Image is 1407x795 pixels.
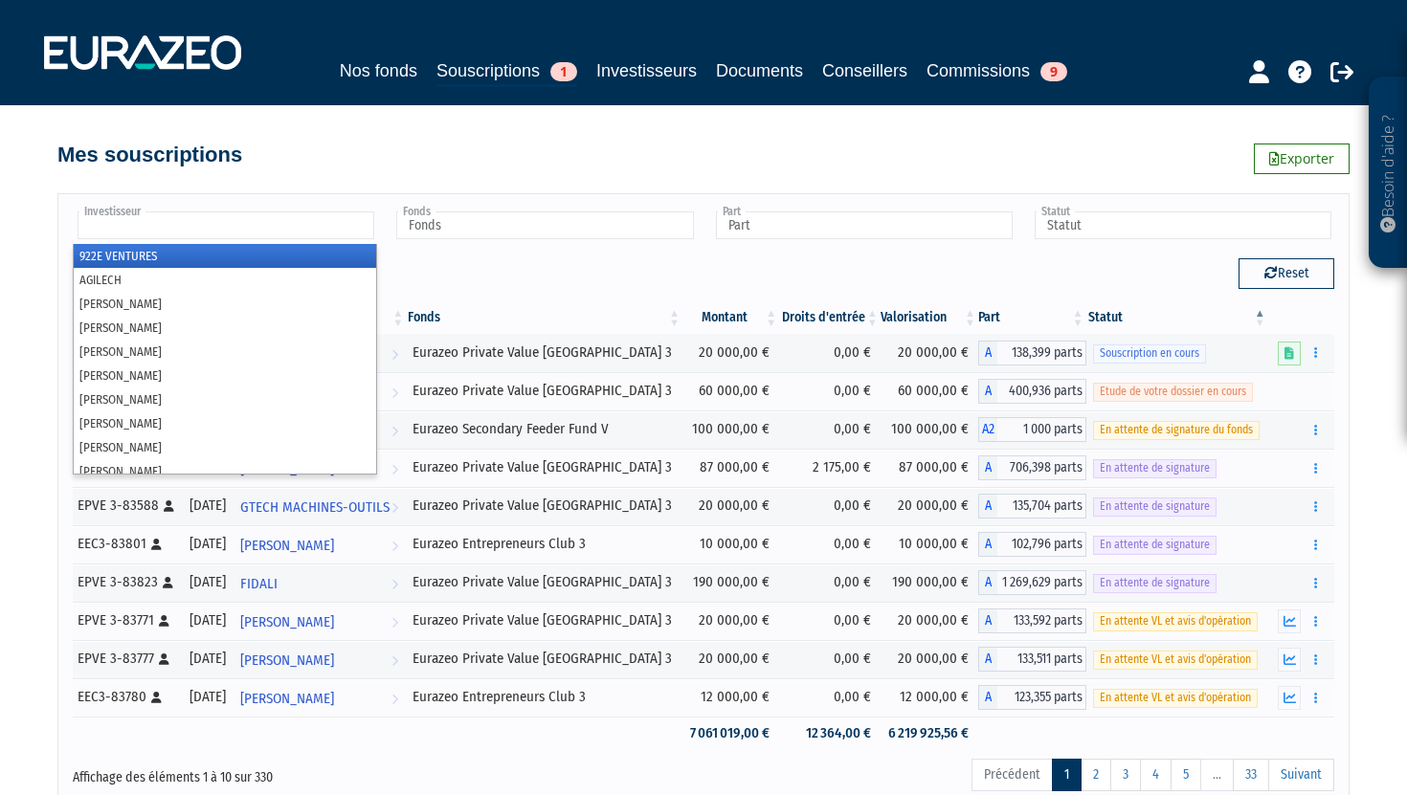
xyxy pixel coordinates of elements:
span: A [978,341,997,365]
a: Exporter [1254,144,1350,174]
div: EPVE 3-83823 [78,572,175,592]
span: A [978,647,997,672]
td: 20 000,00 € [881,602,978,640]
span: GTECH MACHINES-OUTILS [240,490,390,525]
td: 20 000,00 € [682,602,779,640]
td: 100 000,00 € [682,410,779,449]
span: 1 269,629 parts [997,570,1085,595]
th: Statut : activer pour trier la colonne par ordre d&eacute;croissant [1086,301,1268,334]
span: A2 [978,417,997,442]
td: 0,00 € [779,334,880,372]
span: A [978,379,997,404]
a: GTECH MACHINES-OUTILS [233,487,406,525]
div: Eurazeo Secondary Feeder Fund V [413,419,676,439]
span: A [978,685,997,710]
span: 1 [550,62,577,81]
li: [PERSON_NAME] [74,435,376,459]
a: [PERSON_NAME] [233,525,406,563]
td: 12 000,00 € [881,678,978,717]
li: [PERSON_NAME] [74,292,376,316]
div: A - Eurazeo Entrepreneurs Club 3 [978,685,1085,710]
td: 20 000,00 € [682,334,779,372]
td: 60 000,00 € [682,372,779,410]
span: 706,398 parts [997,455,1085,480]
td: 20 000,00 € [881,334,978,372]
i: [Français] Personne physique [164,500,174,512]
div: A - Eurazeo Private Value Europe 3 [978,647,1085,672]
div: EPVE 3-83588 [78,496,175,516]
span: En attente de signature [1093,536,1217,554]
i: [Français] Personne physique [151,692,162,703]
th: Montant: activer pour trier la colonne par ordre croissant [682,301,779,334]
span: A [978,455,997,480]
div: [DATE] [189,534,226,554]
td: 0,00 € [779,487,880,525]
td: 87 000,00 € [682,449,779,487]
i: Voir l'investisseur [391,605,398,640]
a: 3 [1110,759,1141,791]
i: [Français] Personne physique [163,577,173,588]
span: 133,511 parts [997,647,1085,672]
div: [DATE] [189,610,226,630]
div: A - Eurazeo Private Value Europe 3 [978,570,1085,595]
div: EPVE 3-83771 [78,610,175,630]
span: Etude de votre dossier en cours [1093,383,1253,401]
div: [DATE] [189,687,226,707]
span: En attente VL et avis d'opération [1093,689,1258,707]
span: En attente VL et avis d'opération [1093,651,1258,669]
div: Eurazeo Private Value [GEOGRAPHIC_DATA] 3 [413,381,676,401]
a: [PERSON_NAME] [233,640,406,678]
i: Voir l'investisseur [391,490,398,525]
div: [DATE] [189,572,226,592]
span: En attente de signature [1093,459,1217,477]
div: Eurazeo Private Value [GEOGRAPHIC_DATA] 3 [413,610,676,630]
td: 0,00 € [779,678,880,717]
i: Voir l'investisseur [391,681,398,717]
i: Voir l'investisseur [391,566,398,602]
th: Fonds: activer pour trier la colonne par ordre croissant [406,301,682,334]
span: 133,592 parts [997,608,1085,633]
a: Investisseurs [596,57,697,84]
span: 1 000 parts [997,417,1085,442]
td: 0,00 € [779,563,880,602]
a: Souscriptions1 [436,57,577,87]
span: 400,936 parts [997,379,1085,404]
td: 87 000,00 € [881,449,978,487]
div: EEC3-83801 [78,534,175,554]
span: A [978,494,997,519]
td: 0,00 € [779,640,880,678]
th: Droits d'entrée: activer pour trier la colonne par ordre croissant [779,301,880,334]
li: [PERSON_NAME] [74,340,376,364]
i: [Français] Personne physique [159,615,169,627]
span: [PERSON_NAME] [240,643,334,678]
a: Documents [716,57,803,84]
li: [PERSON_NAME] [74,411,376,435]
div: A - Eurazeo Private Value Europe 3 [978,455,1085,480]
div: A2 - Eurazeo Secondary Feeder Fund V [978,417,1085,442]
div: Eurazeo Private Value [GEOGRAPHIC_DATA] 3 [413,342,676,363]
td: 0,00 € [779,410,880,449]
div: A - Eurazeo Private Value Europe 3 [978,379,1085,404]
li: [PERSON_NAME] [74,316,376,340]
span: En attente de signature [1093,574,1217,592]
div: Eurazeo Private Value [GEOGRAPHIC_DATA] 3 [413,649,676,669]
span: 9 [1040,62,1067,81]
td: 20 000,00 € [682,640,779,678]
td: 20 000,00 € [881,487,978,525]
li: [PERSON_NAME] [74,364,376,387]
li: 922E VENTURES [74,244,376,268]
a: FIDALI [233,563,406,602]
span: 135,704 parts [997,494,1085,519]
span: FIDALI [240,566,278,602]
div: A - Eurazeo Private Value Europe 3 [978,341,1085,365]
a: 1 [1052,759,1082,791]
td: 20 000,00 € [881,640,978,678]
td: 20 000,00 € [682,487,779,525]
td: 100 000,00 € [881,410,978,449]
td: 0,00 € [779,602,880,640]
div: Eurazeo Private Value [GEOGRAPHIC_DATA] 3 [413,572,676,592]
td: 7 061 019,00 € [682,717,779,750]
div: Affichage des éléments 1 à 10 sur 330 [73,757,582,787]
h4: Mes souscriptions [57,144,242,166]
td: 0,00 € [779,525,880,563]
